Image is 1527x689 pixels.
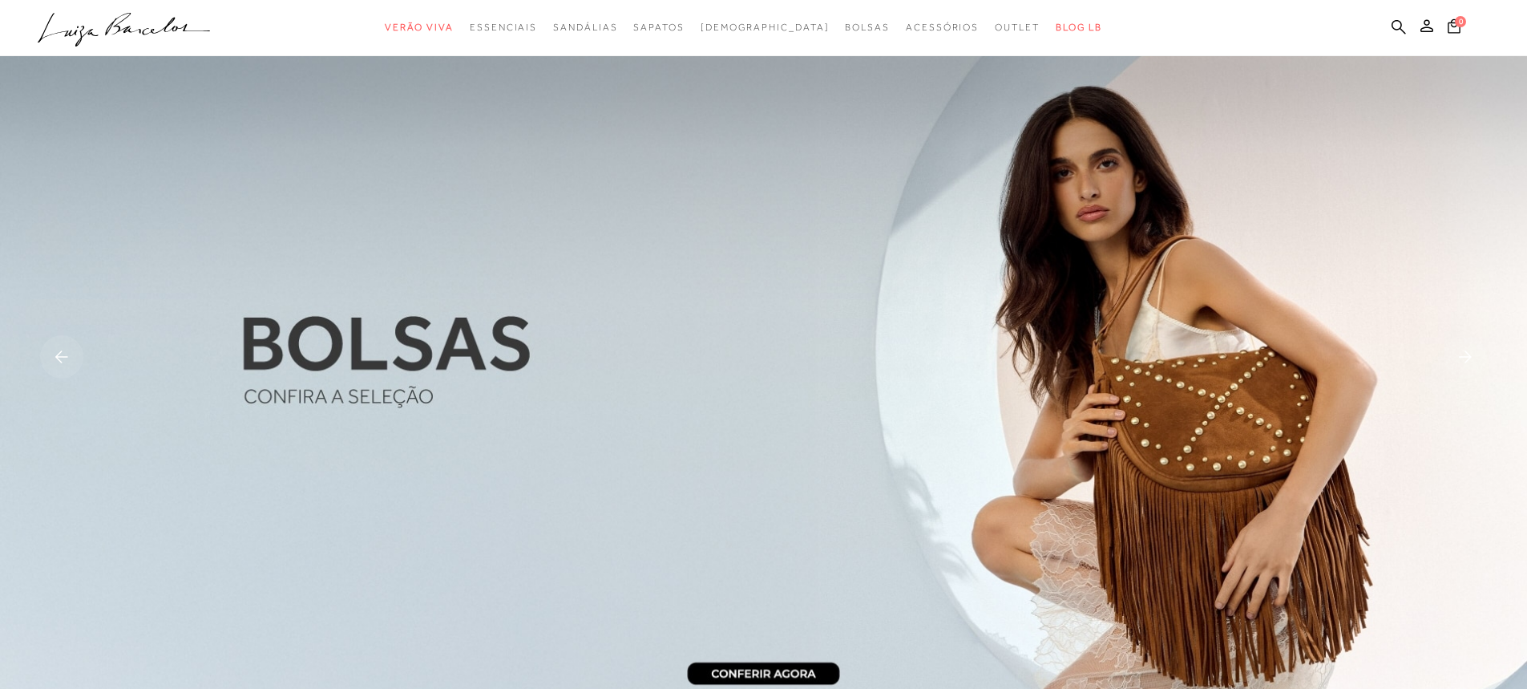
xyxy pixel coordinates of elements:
span: Sandálias [553,22,617,33]
span: Outlet [995,22,1040,33]
span: 0 [1455,16,1466,27]
a: categoryNavScreenReaderText [470,13,537,43]
a: categoryNavScreenReaderText [845,13,890,43]
a: noSubCategoriesText [701,13,830,43]
a: categoryNavScreenReaderText [995,13,1040,43]
a: categoryNavScreenReaderText [633,13,684,43]
span: Bolsas [845,22,890,33]
a: categoryNavScreenReaderText [906,13,979,43]
span: [DEMOGRAPHIC_DATA] [701,22,830,33]
span: Essenciais [470,22,537,33]
a: categoryNavScreenReaderText [553,13,617,43]
button: 0 [1443,18,1465,39]
span: BLOG LB [1056,22,1102,33]
span: Sapatos [633,22,684,33]
span: Acessórios [906,22,979,33]
a: BLOG LB [1056,13,1102,43]
a: categoryNavScreenReaderText [385,13,454,43]
span: Verão Viva [385,22,454,33]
